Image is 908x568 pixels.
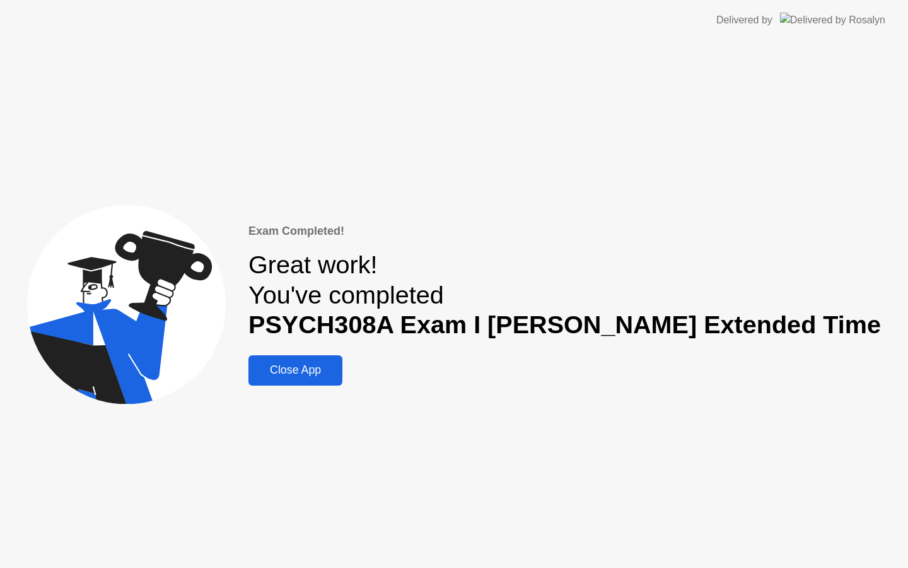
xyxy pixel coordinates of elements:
b: PSYCH308A Exam I [PERSON_NAME] Extended Time [248,311,881,338]
div: Great work! You've completed [248,250,881,340]
div: Close App [252,364,339,377]
img: Delivered by Rosalyn [780,13,885,27]
button: Close App [248,355,342,386]
div: Exam Completed! [248,223,881,240]
div: Delivered by [716,13,772,28]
